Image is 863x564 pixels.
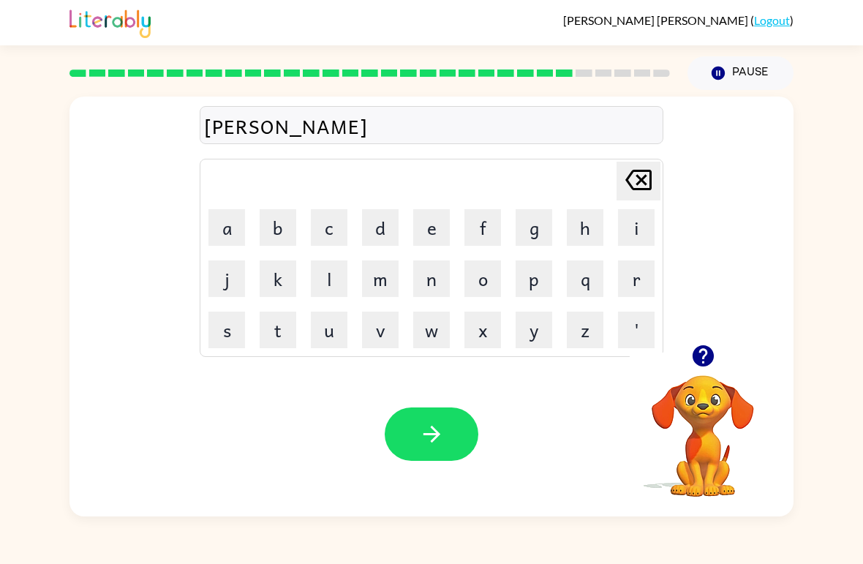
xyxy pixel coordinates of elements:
button: d [362,209,399,246]
button: b [260,209,296,246]
button: q [567,260,603,297]
button: k [260,260,296,297]
button: z [567,312,603,348]
button: r [618,260,655,297]
button: i [618,209,655,246]
button: ' [618,312,655,348]
button: w [413,312,450,348]
button: e [413,209,450,246]
button: m [362,260,399,297]
button: h [567,209,603,246]
button: s [208,312,245,348]
button: f [464,209,501,246]
button: v [362,312,399,348]
button: o [464,260,501,297]
button: l [311,260,347,297]
button: c [311,209,347,246]
button: x [464,312,501,348]
button: y [516,312,552,348]
button: t [260,312,296,348]
img: Literably [69,6,151,38]
div: ( ) [563,13,794,27]
button: u [311,312,347,348]
button: a [208,209,245,246]
button: g [516,209,552,246]
span: [PERSON_NAME] [PERSON_NAME] [563,13,750,27]
button: n [413,260,450,297]
button: Pause [687,56,794,90]
button: j [208,260,245,297]
a: Logout [754,13,790,27]
video: Your browser must support playing .mp4 files to use Literably. Please try using another browser. [630,353,776,499]
button: p [516,260,552,297]
div: [PERSON_NAME] [204,110,659,141]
